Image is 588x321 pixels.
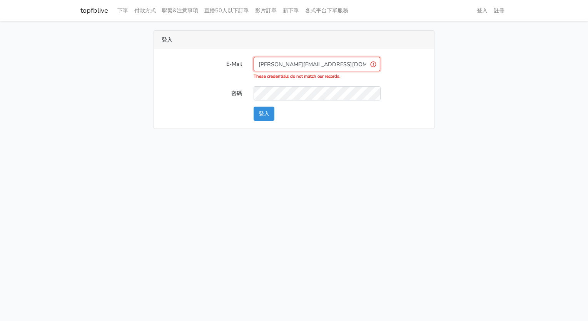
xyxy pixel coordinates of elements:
a: topfblive [80,3,108,18]
a: 聯繫&注意事項 [159,3,201,18]
a: 各式平台下單服務 [302,3,351,18]
label: E-Mail [156,57,248,80]
a: 直播50人以下訂單 [201,3,252,18]
button: 登入 [254,107,274,121]
a: 付款方式 [131,3,159,18]
a: 下單 [114,3,131,18]
strong: These credentials do not match our records. [254,73,341,79]
a: 註冊 [491,3,508,18]
a: 登入 [474,3,491,18]
a: 影片訂單 [252,3,280,18]
label: 密碼 [156,86,248,100]
div: 登入 [154,31,434,49]
a: 新下單 [280,3,302,18]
